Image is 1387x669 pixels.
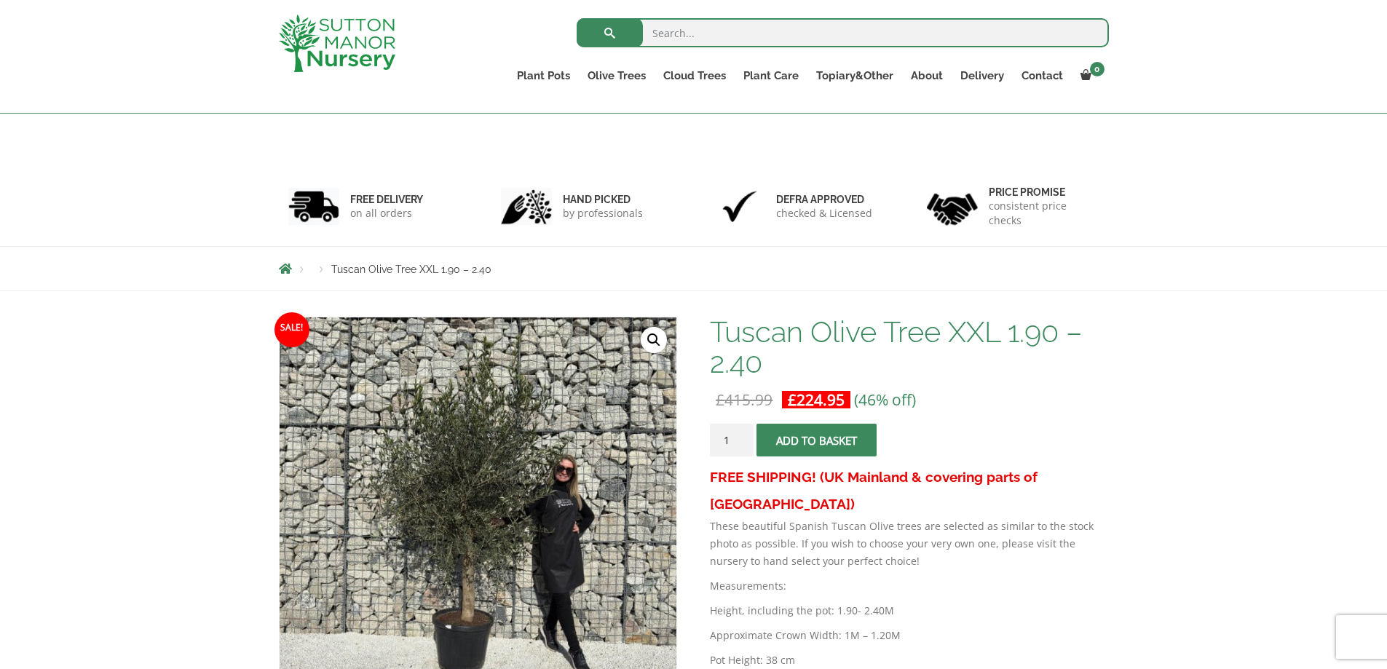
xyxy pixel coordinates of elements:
h6: hand picked [563,193,643,206]
nav: Breadcrumbs [279,263,1109,274]
a: Delivery [952,66,1013,86]
a: Plant Pots [508,66,579,86]
p: Approximate Crown Width: 1M – 1.20M [710,627,1108,644]
a: Cloud Trees [655,66,735,86]
a: About [902,66,952,86]
h1: Tuscan Olive Tree XXL 1.90 – 2.40 [710,317,1108,378]
img: 4.jpg [927,184,978,229]
a: View full-screen image gallery [641,327,667,353]
input: Product quantity [710,424,754,456]
h6: Price promise [989,186,1099,199]
a: Topiary&Other [807,66,902,86]
span: 0 [1090,62,1105,76]
img: 2.jpg [501,188,552,225]
h3: FREE SHIPPING! (UK Mainland & covering parts of [GEOGRAPHIC_DATA]) [710,464,1108,518]
p: Measurements: [710,577,1108,595]
p: consistent price checks [989,199,1099,228]
p: These beautiful Spanish Tuscan Olive trees are selected as similar to the stock photo as possible... [710,518,1108,570]
a: Plant Care [735,66,807,86]
bdi: 415.99 [716,389,772,410]
a: 0 [1072,66,1109,86]
p: by professionals [563,206,643,221]
a: Contact [1013,66,1072,86]
span: £ [788,389,797,410]
img: logo [279,15,395,72]
img: 1.jpg [288,188,339,225]
p: checked & Licensed [776,206,872,221]
p: on all orders [350,206,423,221]
a: Olive Trees [579,66,655,86]
span: Tuscan Olive Tree XXL 1.90 – 2.40 [331,264,491,275]
h6: Defra approved [776,193,872,206]
img: 3.jpg [714,188,765,225]
h6: FREE DELIVERY [350,193,423,206]
button: Add to basket [756,424,877,456]
p: Height, including the pot: 1.90- 2.40M [710,602,1108,619]
span: £ [716,389,724,410]
input: Search... [577,18,1109,47]
span: (46% off) [854,389,916,410]
bdi: 224.95 [788,389,845,410]
span: Sale! [274,312,309,347]
p: Pot Height: 38 cm [710,652,1108,669]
